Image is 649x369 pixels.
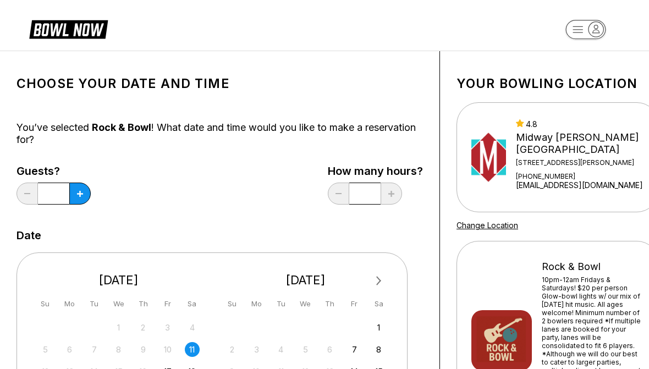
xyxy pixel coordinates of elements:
[38,342,53,357] div: Not available Sunday, October 5th, 2025
[16,165,91,177] label: Guests?
[249,296,264,311] div: Mo
[185,296,200,311] div: Sa
[111,296,126,311] div: We
[136,342,151,357] div: Not available Thursday, October 9th, 2025
[62,296,77,311] div: Mo
[322,342,337,357] div: Not available Thursday, November 6th, 2025
[347,296,362,311] div: Fr
[516,119,646,129] div: 4.8
[160,342,175,357] div: Not available Friday, October 10th, 2025
[185,342,200,357] div: Choose Saturday, October 11th, 2025
[160,296,175,311] div: Fr
[160,320,175,335] div: Not available Friday, October 3rd, 2025
[273,342,288,357] div: Not available Tuesday, November 4th, 2025
[16,229,41,241] label: Date
[92,122,151,133] span: Rock & Bowl
[298,296,313,311] div: We
[34,273,204,288] div: [DATE]
[370,272,388,290] button: Next Month
[371,320,386,335] div: Choose Saturday, November 1st, 2025
[136,296,151,311] div: Th
[224,296,239,311] div: Su
[371,296,386,311] div: Sa
[371,342,386,357] div: Choose Saturday, November 8th, 2025
[87,342,102,357] div: Not available Tuesday, October 7th, 2025
[347,342,362,357] div: Choose Friday, November 7th, 2025
[516,131,646,156] div: Midway [PERSON_NAME][GEOGRAPHIC_DATA]
[111,320,126,335] div: Not available Wednesday, October 1st, 2025
[516,180,646,190] a: [EMAIL_ADDRESS][DOMAIN_NAME]
[542,261,644,273] div: Rock & Bowl
[298,342,313,357] div: Not available Wednesday, November 5th, 2025
[38,296,53,311] div: Su
[87,296,102,311] div: Tu
[16,122,423,146] div: You’ve selected ! What date and time would you like to make a reservation for?
[62,342,77,357] div: Not available Monday, October 6th, 2025
[471,127,506,188] img: Midway Bowling - Carlisle
[322,296,337,311] div: Th
[221,273,391,288] div: [DATE]
[111,342,126,357] div: Not available Wednesday, October 8th, 2025
[249,342,264,357] div: Not available Monday, November 3rd, 2025
[328,165,423,177] label: How many hours?
[457,221,518,230] a: Change Location
[16,76,423,91] h1: Choose your Date and time
[224,342,239,357] div: Not available Sunday, November 2nd, 2025
[273,296,288,311] div: Tu
[136,320,151,335] div: Not available Thursday, October 2nd, 2025
[185,320,200,335] div: Not available Saturday, October 4th, 2025
[516,172,646,180] div: [PHONE_NUMBER]
[516,158,646,167] div: [STREET_ADDRESS][PERSON_NAME]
